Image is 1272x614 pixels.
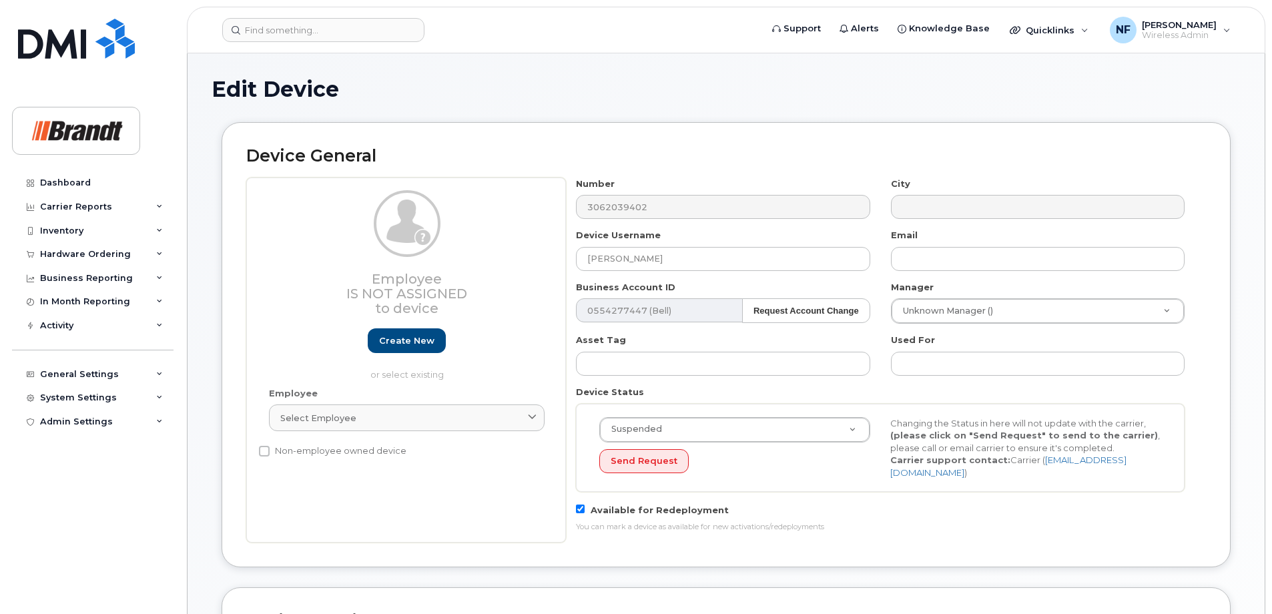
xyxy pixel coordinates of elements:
label: Non-employee owned device [259,443,406,459]
h3: Employee [269,272,545,316]
label: Device Status [576,386,644,398]
a: Create new [368,328,446,353]
label: City [891,178,910,190]
a: Unknown Manager () [892,299,1184,323]
span: Unknown Manager () [895,305,993,317]
button: Request Account Change [742,298,870,323]
label: Manager [891,281,934,294]
a: Suspended [600,418,870,442]
p: or select existing [269,368,545,381]
h2: Device General [246,147,1206,166]
a: [EMAIL_ADDRESS][DOMAIN_NAME] [890,454,1127,478]
span: Available for Redeployment [591,505,729,515]
div: You can mark a device as available for new activations/redeployments [576,522,1185,533]
label: Number [576,178,615,190]
span: Is not assigned [346,286,467,302]
div: Changing the Status in here will not update with the carrier, , please call or email carrier to e... [880,417,1171,479]
span: to device [375,300,438,316]
label: Device Username [576,229,661,242]
label: Used For [891,334,935,346]
span: Suspended [603,423,662,435]
input: Non-employee owned device [259,446,270,456]
h1: Edit Device [212,77,1241,101]
strong: (please click on "Send Request" to send to the carrier) [890,430,1158,440]
strong: Request Account Change [753,306,859,316]
label: Business Account ID [576,281,675,294]
strong: Carrier support contact: [890,454,1010,465]
input: Available for Redeployment [576,505,585,513]
a: Select employee [269,404,545,431]
label: Asset Tag [576,334,626,346]
button: Send Request [599,449,689,474]
span: Select employee [280,412,356,424]
label: Email [891,229,918,242]
label: Employee [269,387,318,400]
